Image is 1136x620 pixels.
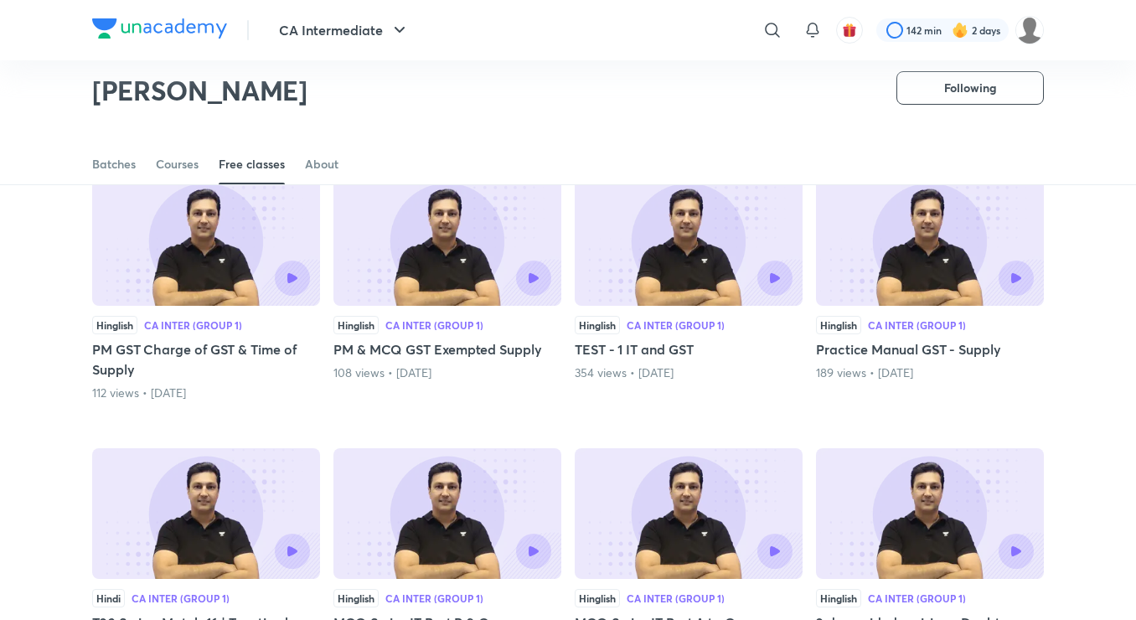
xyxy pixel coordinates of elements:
div: CA Inter (Group 1) [385,320,483,330]
h5: PM & MCQ GST Exempted Supply [333,339,561,359]
div: CA Inter (Group 1) [385,593,483,603]
button: CA Intermediate [269,13,420,47]
a: About [305,144,338,184]
img: avatar [842,23,857,38]
div: CA Inter (Group 1) [144,320,242,330]
div: About [305,156,338,173]
button: Following [896,71,1044,105]
div: CA Inter (Group 1) [868,593,966,603]
a: Batches [92,144,136,184]
img: streak [952,22,968,39]
a: Free classes [219,144,285,184]
div: 354 views • 3 months ago [575,364,803,381]
div: PM & MCQ GST Exempted Supply [333,175,561,401]
div: CA Inter (Group 1) [627,593,725,603]
div: Practice Manual GST - Supply [816,175,1044,401]
div: Hinglish [816,589,861,607]
div: 112 views • 2 months ago [92,385,320,401]
div: Hinglish [816,316,861,334]
div: Batches [92,156,136,173]
button: avatar [836,17,863,44]
h2: [PERSON_NAME] [92,74,307,107]
div: Hinglish [333,589,379,607]
div: TEST - 1 IT and GST [575,175,803,401]
h5: TEST - 1 IT and GST [575,339,803,359]
div: Courses [156,156,199,173]
h5: Practice Manual GST - Supply [816,339,1044,359]
div: CA Inter (Group 1) [627,320,725,330]
div: Free classes [219,156,285,173]
div: CA Inter (Group 1) [132,593,230,603]
img: Soumee [1015,16,1044,44]
div: PM GST Charge of GST & Time of Supply [92,175,320,401]
div: Hinglish [575,589,620,607]
h5: PM GST Charge of GST & Time of Supply [92,339,320,380]
div: 189 views • 3 months ago [816,364,1044,381]
a: Company Logo [92,18,227,43]
a: Courses [156,144,199,184]
div: Hindi [92,589,125,607]
div: Hinglish [575,316,620,334]
div: Hinglish [333,316,379,334]
div: Hinglish [92,316,137,334]
img: Company Logo [92,18,227,39]
span: Following [944,80,996,96]
div: CA Inter (Group 1) [868,320,966,330]
div: 108 views • 3 months ago [333,364,561,381]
